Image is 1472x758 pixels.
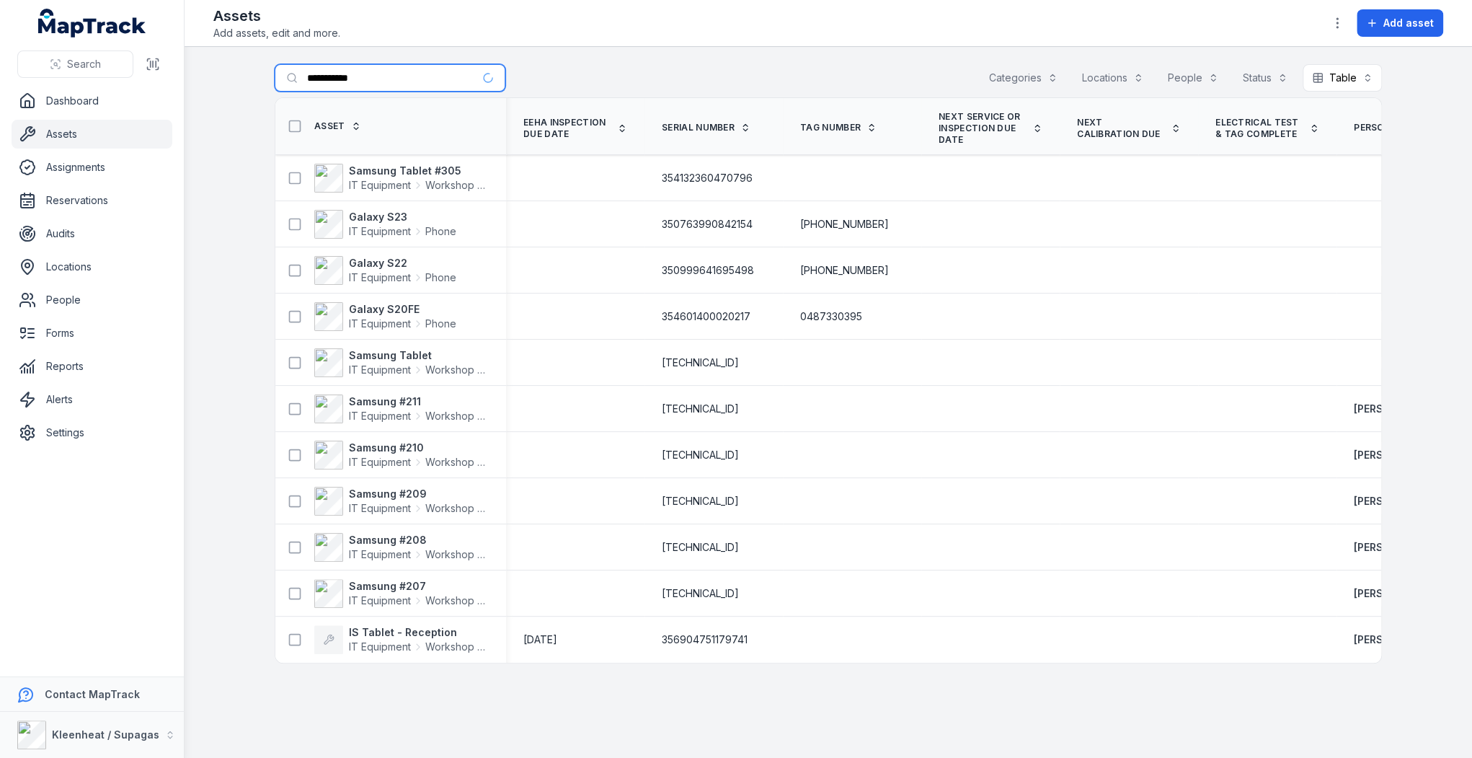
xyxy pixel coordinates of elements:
a: [PERSON_NAME] [1354,540,1437,555]
span: EEHA Inspection Due Date [523,117,611,140]
span: [TECHNICAL_ID] [662,586,739,601]
span: Workshop Tablets [425,455,489,470]
a: Samsung Tablet #305IT EquipmentWorkshop Tablets [314,164,489,193]
button: People [1158,64,1228,92]
span: [TECHNICAL_ID] [662,356,739,370]
a: Samsung #208IT EquipmentWorkshop Tablets [314,533,489,562]
a: Settings [12,418,172,447]
span: [TECHNICAL_ID] [662,448,739,462]
button: Add asset [1357,9,1443,37]
a: Reservations [12,186,172,215]
span: IT Equipment [349,178,411,193]
a: [PERSON_NAME] [1354,402,1437,416]
a: Next Service or Inspection Due Date [939,111,1042,146]
a: Dashboard [12,87,172,115]
a: People [12,286,172,314]
span: Phone [425,224,456,239]
span: [DATE] [523,633,557,645]
strong: Samsung Tablet #305 [349,164,489,178]
a: Electrical Test & Tag Complete [1215,117,1319,140]
span: Asset [314,120,345,132]
a: Audits [12,219,172,248]
span: Workshop Tablets [425,501,489,516]
span: Workshop Tablets [425,363,489,377]
span: Workshop Tablets [425,640,489,654]
strong: Contact MapTrack [45,688,140,700]
a: Locations [12,252,172,281]
span: Workshop Tablets [425,547,489,562]
button: Status [1233,64,1297,92]
span: IT Equipment [349,547,411,562]
a: Assets [12,120,172,149]
a: Samsung #209IT EquipmentWorkshop Tablets [314,487,489,516]
a: Galaxy S20FEIT EquipmentPhone [314,302,456,331]
h2: Assets [213,6,340,26]
span: IT Equipment [349,409,411,423]
a: Asset [314,120,361,132]
span: IT Equipment [349,317,411,331]
a: [PERSON_NAME] [1354,633,1437,647]
span: Add asset [1383,16,1434,30]
span: Electrical Test & Tag Complete [1215,117,1303,140]
a: [PERSON_NAME] [1354,448,1437,462]
span: IT Equipment [349,270,411,285]
span: Person [1354,122,1391,133]
span: IT Equipment [349,594,411,608]
a: EEHA Inspection Due Date [523,117,627,140]
strong: Galaxy S22 [349,256,456,270]
span: Next Calibration Due [1077,117,1165,140]
a: Samsung #210IT EquipmentWorkshop Tablets [314,441,489,470]
button: Locations [1073,64,1153,92]
a: Assignments [12,153,172,182]
a: Next Calibration Due [1077,117,1181,140]
a: Samsung #211IT EquipmentWorkshop Tablets [314,395,489,423]
span: [TECHNICAL_ID] [662,494,739,508]
a: IS Tablet - ReceptionIT EquipmentWorkshop Tablets [314,625,489,654]
strong: Samsung #211 [349,395,489,409]
button: Table [1303,64,1382,92]
a: Samsung TabletIT EquipmentWorkshop Tablets [314,348,489,377]
strong: Samsung #207 [349,579,489,594]
span: [PHONE_NUMBER] [800,217,889,232]
a: MapTrack [38,9,146,38]
a: Galaxy S23IT EquipmentPhone [314,210,456,239]
span: IT Equipment [349,640,411,654]
span: IT Equipment [349,224,411,239]
a: Galaxy S22IT EquipmentPhone [314,256,456,285]
a: [PERSON_NAME] [1354,586,1437,601]
a: Forms [12,319,172,348]
button: Categories [980,64,1067,92]
strong: Samsung Tablet [349,348,489,363]
a: Serial Number [662,122,750,133]
button: Search [17,50,133,78]
span: 354132360470796 [662,171,753,185]
strong: Galaxy S23 [349,210,456,224]
span: Phone [425,317,456,331]
span: Add assets, edit and more. [213,26,340,40]
strong: IS Tablet - Reception [349,625,489,640]
span: 350763990842154 [662,217,753,232]
span: Phone [425,270,456,285]
span: [PHONE_NUMBER] [800,263,889,278]
strong: Galaxy S20FE [349,302,456,317]
span: Workshop Tablets [425,178,489,193]
span: [TECHNICAL_ID] [662,402,739,416]
span: 0487330395 [800,309,862,324]
time: 30/04/2025, 12:00:00 am [523,633,557,647]
a: Samsung #207IT EquipmentWorkshop Tablets [314,579,489,608]
strong: Samsung #208 [349,533,489,547]
span: Workshop Tablets [425,594,489,608]
span: 354601400020217 [662,309,750,324]
span: Next Service or Inspection Due Date [939,111,1027,146]
span: 356904751179741 [662,633,748,647]
span: Tag Number [800,122,861,133]
a: [PERSON_NAME] [1354,494,1437,508]
span: IT Equipment [349,455,411,470]
span: IT Equipment [349,363,411,377]
span: [TECHNICAL_ID] [662,540,739,555]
